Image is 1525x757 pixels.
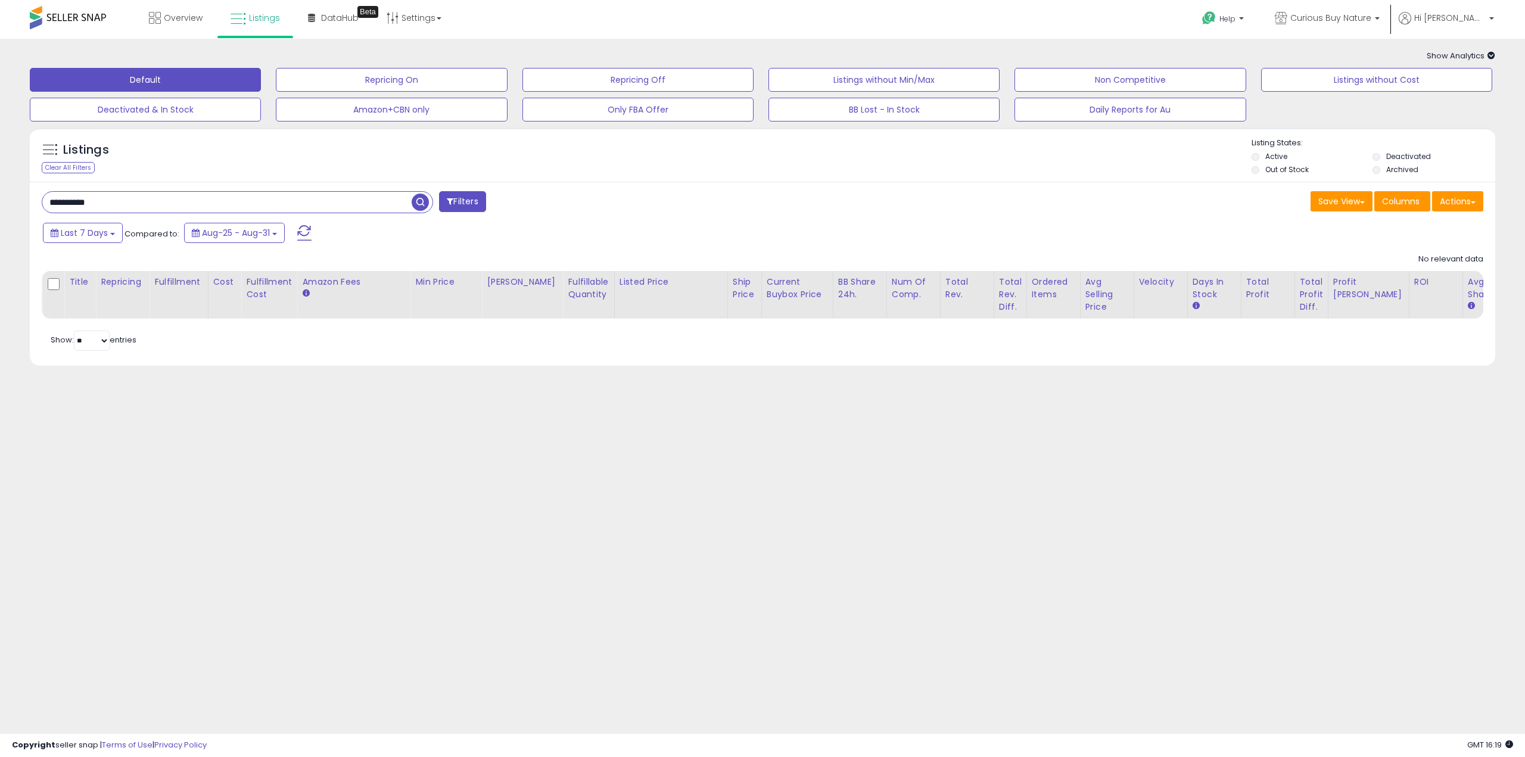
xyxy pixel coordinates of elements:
span: Compared to: [125,228,179,239]
span: Aug-25 - Aug-31 [202,227,270,239]
div: Total Rev. [945,276,989,301]
a: Help [1193,2,1256,39]
span: Listings [249,12,280,24]
div: Total Profit [1246,276,1290,301]
div: No relevant data [1418,254,1483,265]
button: Amazon+CBN only [276,98,507,122]
button: Filters [439,191,485,212]
label: Active [1265,151,1287,161]
label: Archived [1386,164,1418,175]
span: Overview [164,12,203,24]
span: Help [1219,14,1235,24]
button: Aug-25 - Aug-31 [184,223,285,243]
div: Listed Price [620,276,723,288]
span: Hi [PERSON_NAME] [1414,12,1486,24]
label: Deactivated [1386,151,1431,161]
div: Cost [213,276,236,288]
div: Tooltip anchor [357,6,378,18]
button: Only FBA Offer [522,98,754,122]
div: Num of Comp. [892,276,935,301]
span: DataHub [321,12,359,24]
button: Last 7 Days [43,223,123,243]
div: Total Rev. Diff. [999,276,1022,313]
span: Curious Buy Nature [1290,12,1371,24]
div: Fulfillment [154,276,203,288]
button: Repricing Off [522,68,754,92]
span: Columns [1382,195,1420,207]
div: Title [69,276,91,288]
button: Actions [1432,191,1483,211]
div: Fulfillment Cost [246,276,292,301]
button: Default [30,68,261,92]
button: Save View [1311,191,1372,211]
div: Repricing [101,276,144,288]
button: Non Competitive [1014,68,1246,92]
div: BB Share 24h. [838,276,882,301]
div: Ordered Items [1032,276,1075,301]
div: Min Price [415,276,477,288]
div: Avg BB Share [1468,276,1511,301]
span: Last 7 Days [61,227,108,239]
button: Columns [1374,191,1430,211]
span: Show Analytics [1427,50,1495,61]
div: Ship Price [733,276,757,301]
div: ROI [1414,276,1458,288]
small: Avg BB Share. [1468,301,1475,311]
small: Days In Stock. [1193,301,1200,311]
div: Fulfillable Quantity [568,276,609,301]
button: Listings without Min/Max [768,68,1000,92]
i: Get Help [1202,11,1216,26]
div: Velocity [1139,276,1182,288]
div: Avg Selling Price [1085,276,1129,313]
button: Listings without Cost [1261,68,1492,92]
div: Profit [PERSON_NAME] [1333,276,1404,301]
div: Current Buybox Price [767,276,828,301]
small: Amazon Fees. [302,288,309,299]
button: Repricing On [276,68,507,92]
div: [PERSON_NAME] [487,276,558,288]
div: Clear All Filters [42,162,95,173]
div: Amazon Fees [302,276,405,288]
div: Total Profit Diff. [1300,276,1323,313]
a: Hi [PERSON_NAME] [1399,12,1494,39]
div: Days In Stock [1193,276,1236,301]
span: Show: entries [51,334,136,345]
h5: Listings [63,142,109,158]
button: Deactivated & In Stock [30,98,261,122]
button: Daily Reports for Au [1014,98,1246,122]
p: Listing States: [1252,138,1495,149]
button: BB Lost - In Stock [768,98,1000,122]
label: Out of Stock [1265,164,1309,175]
